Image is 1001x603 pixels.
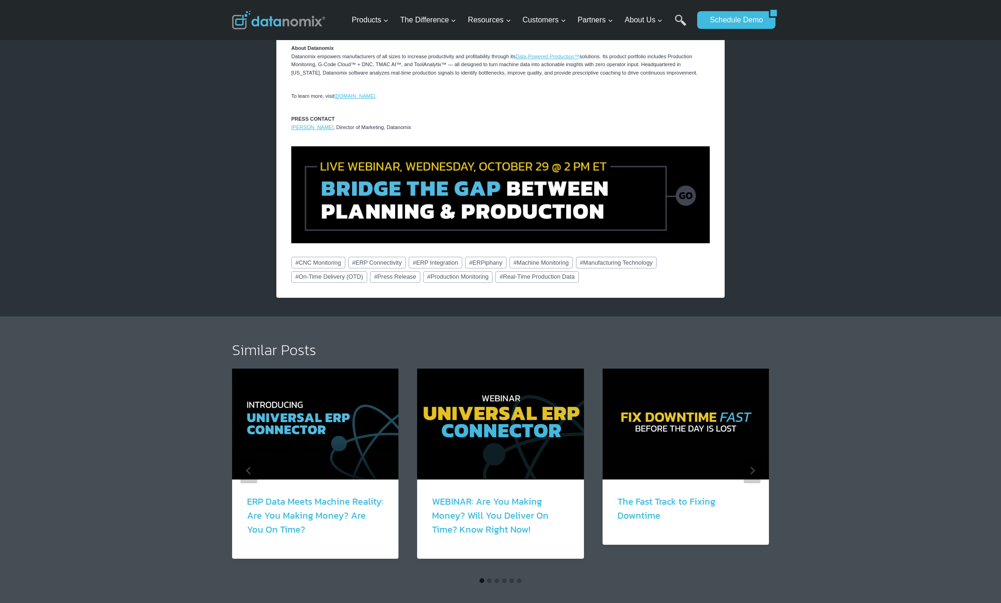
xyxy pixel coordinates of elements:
img: Tackle downtime in real time. See how Datanomix Fast Track gives manufacturers instant visibility... [603,369,769,480]
button: Go to last slide [240,458,257,483]
span: The Difference [400,14,457,26]
span: # [427,273,431,280]
a: #ERP Connectivity [348,257,406,268]
span: # [374,273,377,280]
span: # [413,259,416,266]
span: About Us [625,14,663,26]
span: # [580,259,583,266]
span: # [295,273,299,280]
a: #Press Release [370,271,420,282]
span: # [352,259,356,266]
a: #ERPiphany [465,257,507,268]
span: Partners [577,14,613,26]
span: # [469,259,473,266]
ul: Select a slide to show [232,577,769,584]
a: Search [675,14,686,35]
p: To learn more, visit . [291,92,710,101]
p: , Director of Marketing, Datanomix [291,115,710,131]
button: Next [744,458,761,483]
img: Join us for a demo of the Datanomix Universal ERP [291,146,710,243]
span: Customers [522,14,566,26]
span: Products [352,14,389,26]
div: 1 of 6 [232,369,398,573]
a: The Fast Track to Fixing Downtime [617,494,715,522]
a: #ERP Integration [409,257,462,268]
button: Go to slide 1 [480,578,484,583]
button: Go to slide 4 [502,578,507,583]
div: 2 of 6 [417,369,583,573]
p: Datanomix empowers manufacturers of all sizes to increase productivity and profitability through ... [291,36,710,77]
a: #Manufacturing Technology [576,257,657,268]
nav: Primary Navigation [348,5,693,35]
img: Bridge the gap between planning & production with the Datanomix Universal ERP Connector [417,369,583,480]
h2: Similar Posts [232,343,769,357]
button: Go to slide 5 [509,578,514,583]
button: Go to slide 2 [487,578,492,583]
div: 3 of 6 [603,369,769,573]
a: [PERSON_NAME] [291,124,333,130]
a: #Real-Time Production Data [495,271,578,282]
a: WEBINAR: Are You Making Money? Will You Deliver On Time? Know Right Now! [432,494,548,536]
span: Resources [468,14,511,26]
span: # [500,273,503,280]
a: Schedule Demo [697,11,769,29]
button: Go to slide 3 [494,578,499,583]
a: [DOMAIN_NAME] [334,93,375,99]
a: #On-Time Delivery (OTD) [291,271,367,282]
img: How the Datanomix Universal ERP Connector Transforms Job Performance & ERP Insights [232,369,398,480]
img: Datanomix [232,11,325,29]
a: #CNC Monitoring [291,257,345,268]
a: Data-Powered Production™ [515,54,579,59]
button: Go to slide 6 [517,578,521,583]
span: # [295,259,299,266]
a: #Machine Monitoring [509,257,573,268]
span: # [514,259,517,266]
strong: PRESS CONTACT [291,116,335,122]
a: ERP Data Meets Machine Reality: Are You Making Money? Are You On Time? [247,494,384,536]
a: #Production Monitoring [423,271,493,282]
strong: About Datanomix [291,45,334,51]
